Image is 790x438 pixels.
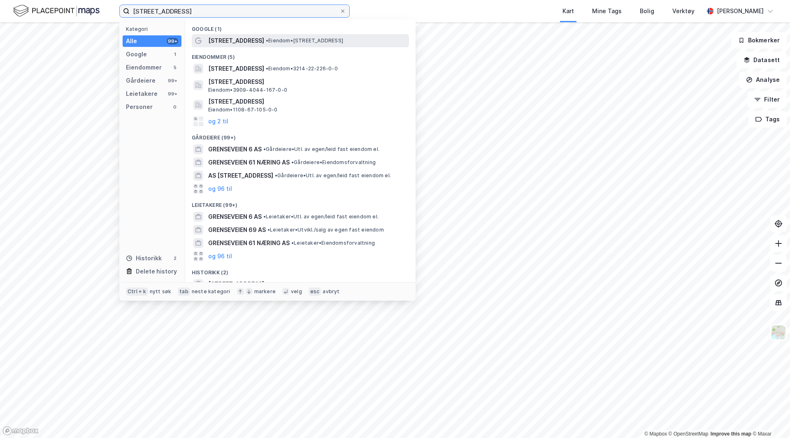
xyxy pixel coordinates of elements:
[749,399,790,438] iframe: Chat Widget
[737,52,787,68] button: Datasett
[669,431,709,437] a: OpenStreetMap
[267,227,384,233] span: Leietaker • Utvikl./salg av egen fast eiendom
[747,91,787,108] button: Filter
[208,251,232,261] button: og 96 til
[717,6,764,16] div: [PERSON_NAME]
[172,64,178,71] div: 5
[291,159,294,165] span: •
[172,255,178,262] div: 2
[192,288,230,295] div: neste kategori
[208,77,406,87] span: [STREET_ADDRESS]
[254,288,276,295] div: markere
[172,51,178,58] div: 1
[208,212,262,222] span: GRENSEVEIEN 6 AS
[167,90,178,97] div: 99+
[592,6,622,16] div: Mine Tags
[172,104,178,110] div: 0
[126,287,148,296] div: Ctrl + k
[167,77,178,84] div: 99+
[185,128,416,143] div: Gårdeiere (99+)
[126,253,162,263] div: Historikk
[208,279,264,289] span: [STREET_ADDRESS]
[266,281,268,287] span: •
[291,288,302,295] div: velg
[644,431,667,437] a: Mapbox
[136,267,177,276] div: Delete history
[208,158,290,167] span: GRENSEVEIEN 61 NÆRING AS
[208,64,264,74] span: [STREET_ADDRESS]
[126,102,153,112] div: Personer
[275,172,391,179] span: Gårdeiere • Utl. av egen/leid fast eiendom el.
[167,38,178,44] div: 99+
[748,111,787,127] button: Tags
[208,238,290,248] span: GRENSEVEIEN 61 NÆRING AS
[185,19,416,34] div: Google (1)
[291,240,375,246] span: Leietaker • Eiendomsforvaltning
[266,37,343,44] span: Eiendom • [STREET_ADDRESS]
[126,76,156,86] div: Gårdeiere
[126,26,181,32] div: Kategori
[263,213,266,220] span: •
[739,72,787,88] button: Analyse
[672,6,695,16] div: Verktøy
[291,240,294,246] span: •
[208,116,228,126] button: og 2 til
[208,225,266,235] span: GRENSEVEIEN 69 AS
[126,36,137,46] div: Alle
[13,4,100,18] img: logo.f888ab2527a4732fd821a326f86c7f29.svg
[150,288,172,295] div: nytt søk
[130,5,339,17] input: Søk på adresse, matrikkel, gårdeiere, leietakere eller personer
[640,6,654,16] div: Bolig
[185,47,416,62] div: Eiendommer (5)
[185,263,416,278] div: Historikk (2)
[731,32,787,49] button: Bokmerker
[178,287,190,296] div: tab
[185,195,416,210] div: Leietakere (99+)
[208,97,406,107] span: [STREET_ADDRESS]
[126,63,162,72] div: Eiendommer
[126,89,158,99] div: Leietakere
[562,6,574,16] div: Kart
[291,159,376,166] span: Gårdeiere • Eiendomsforvaltning
[208,171,273,181] span: AS [STREET_ADDRESS]
[208,87,287,93] span: Eiendom • 3909-4044-167-0-0
[771,324,786,340] img: Z
[711,431,751,437] a: Improve this map
[208,107,278,113] span: Eiendom • 1108-67-105-0-0
[126,49,147,59] div: Google
[263,213,379,220] span: Leietaker • Utl. av egen/leid fast eiendom el.
[266,65,268,72] span: •
[208,144,262,154] span: GRENSEVEIEN 6 AS
[208,184,232,194] button: og 96 til
[263,146,266,152] span: •
[275,172,277,178] span: •
[263,146,379,153] span: Gårdeiere • Utl. av egen/leid fast eiendom el.
[266,65,338,72] span: Eiendom • 3214-22-226-0-0
[749,399,790,438] div: Kontrollprogram for chat
[267,227,270,233] span: •
[266,281,343,287] span: Eiendom • [STREET_ADDRESS]
[266,37,268,44] span: •
[208,36,264,46] span: [STREET_ADDRESS]
[2,426,39,436] a: Mapbox homepage
[323,288,339,295] div: avbryt
[309,287,321,296] div: esc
